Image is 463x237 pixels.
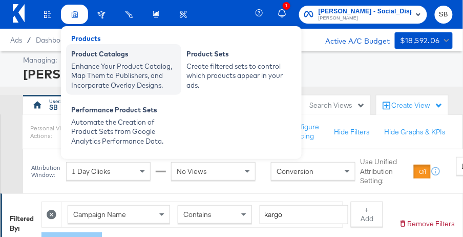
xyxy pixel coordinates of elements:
[72,167,111,176] span: 1 Day Clicks
[392,101,443,111] div: Create View
[10,214,34,233] div: Filtered By:
[361,157,410,186] label: Use Unified Attribution Setting:
[36,36,71,44] a: Dashboard
[334,127,370,137] button: Hide Filters
[384,127,446,137] button: Hide Graphs & KPIs
[49,103,58,112] div: SB
[299,6,427,24] button: [PERSON_NAME] - Social_Display[PERSON_NAME]
[435,6,453,24] button: SB
[395,32,453,49] button: $18,592.06
[277,167,313,176] span: Conversion
[439,9,449,21] span: SB
[31,164,61,179] div: Attribution Window:
[23,55,450,65] div: Managing:
[30,124,80,140] div: Personal View Actions:
[22,36,36,44] span: /
[399,219,455,229] button: Remove Filters
[351,202,383,227] button: + Add
[400,34,440,47] div: $18,592.06
[319,6,412,17] span: [PERSON_NAME] - Social_Display
[309,101,365,110] div: Search Views
[314,32,390,48] div: Active A/C Budget
[283,2,290,10] div: 1
[23,65,450,83] div: [PERSON_NAME] - Social_Display
[10,36,22,44] span: Ads
[277,5,294,25] button: 1
[319,14,412,23] span: [PERSON_NAME]
[260,205,348,224] input: Enter a search term
[183,210,212,219] span: Contains
[73,210,126,219] span: Campaign Name
[177,167,207,176] span: No Views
